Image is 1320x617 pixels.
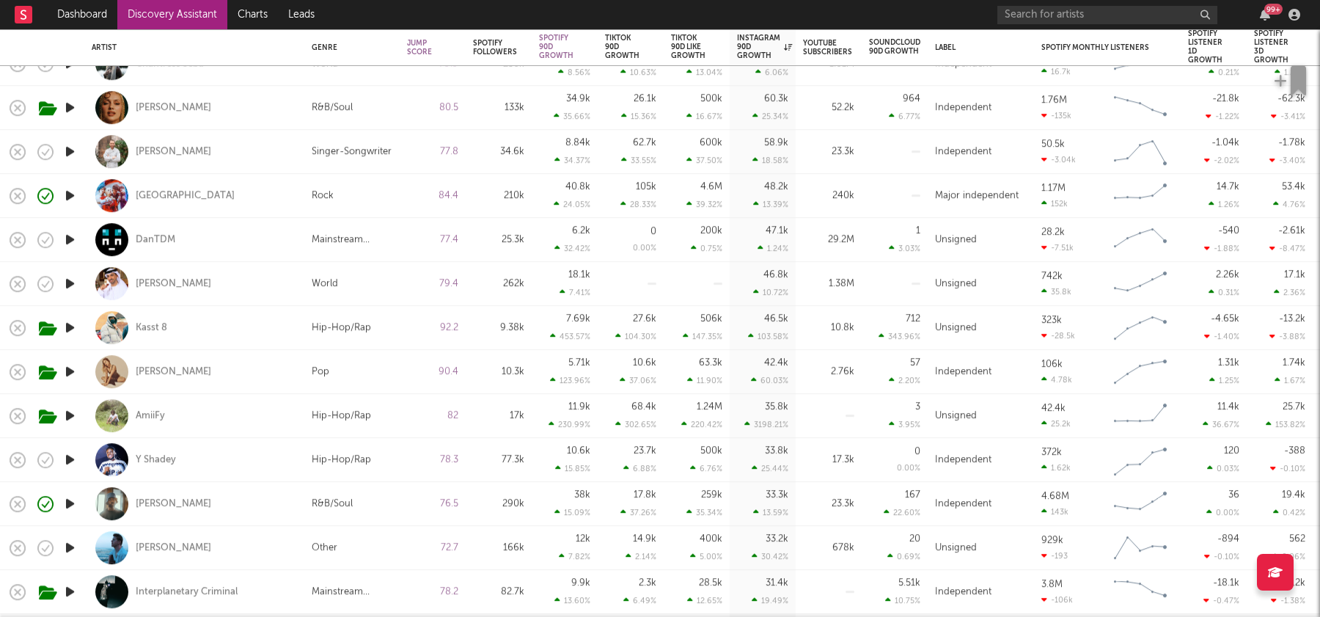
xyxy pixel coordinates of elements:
div: 1.31k [1218,358,1239,368]
div: 105k [636,182,656,191]
div: 23.3k [803,143,854,161]
div: -0.10 % [1204,552,1239,561]
div: 166k [473,539,524,557]
div: 29.2M [803,231,854,249]
div: 1.24M [697,402,722,412]
div: Independent [935,99,991,117]
div: 1.24 % [758,244,788,253]
div: -1.88 % [1204,244,1239,253]
div: 0.03 % [1207,464,1239,473]
a: Kasst 8 [136,321,167,335]
div: Tiktok 90D Like Growth [671,34,705,60]
div: 17.3k [803,451,854,469]
div: 5.71k [568,358,590,368]
div: 372k [1041,448,1062,457]
a: [PERSON_NAME] [136,145,211,158]
div: 7.41 % [560,288,590,297]
div: 7.82 % [559,552,590,561]
svg: Chart title [1107,90,1173,126]
div: -894 [1217,534,1239,544]
div: 0.00 % [897,465,920,473]
div: 11.9k [568,402,590,412]
a: AmiiFy [136,409,165,423]
div: 5.00 % [690,552,722,561]
div: 76.5 [407,495,458,513]
div: 290k [473,495,524,513]
div: 23.3k [803,495,854,513]
div: -3.41 % [1271,112,1305,121]
div: -135k [1041,111,1071,120]
svg: Chart title [1107,178,1173,214]
div: 104.30 % [615,332,656,341]
div: 200k [700,226,722,236]
div: Mainstream Electronic [312,583,392,601]
div: 13.04 % [686,67,722,77]
div: 343.96 % [879,332,920,341]
div: 13.60 % [554,596,590,605]
div: 8.84k [565,138,590,147]
div: 500k [700,94,722,103]
div: 17.1k [1284,270,1305,280]
div: Unsigned [935,231,977,249]
div: Independent [935,143,991,161]
div: 11.90 % [687,376,722,385]
div: 27.6k [633,314,656,324]
div: 0 [914,447,920,456]
div: -1.22 % [1206,112,1239,121]
div: 78.3 [407,451,458,469]
div: R&B/Soul [312,99,353,117]
svg: Chart title [1107,222,1173,258]
div: -28.5k [1041,331,1075,340]
div: 147.35 % [683,332,722,341]
div: -4.65k [1211,314,1239,324]
div: 90.4 [407,363,458,381]
div: 25.44 % [752,464,788,473]
div: 10.72 % [753,288,788,297]
div: 0.69 % [887,552,920,561]
div: 68.4k [631,402,656,412]
div: -21.8k [1212,94,1239,103]
div: 964 [903,94,920,103]
a: [GEOGRAPHIC_DATA] [136,189,235,202]
div: 929k [1041,536,1063,545]
div: 11.4k [1217,402,1239,412]
div: 220.42 % [681,420,722,429]
div: 84.4 [407,187,458,205]
div: 80.5 [407,99,458,117]
div: 1.17M [1041,183,1066,193]
div: 25.2k [1041,419,1071,428]
div: 23.7k [634,446,656,456]
a: Y Shadey [136,453,176,467]
div: 28.2k [1041,227,1065,237]
div: 50.5k [1041,139,1065,149]
div: 152k [1041,199,1068,208]
div: Hip-Hop/Rap [312,407,371,425]
div: Hip-Hop/Rap [312,319,371,337]
div: 1 [916,226,920,236]
div: 36 [1228,490,1239,500]
div: 79.4 [407,275,458,293]
div: -2.02 % [1204,156,1239,165]
div: 13.39 % [753,200,788,209]
div: 678k [803,539,854,557]
div: 10.63 % [620,67,656,77]
div: 8.56 % [558,67,590,77]
div: 20 [909,534,920,544]
div: Spotify Followers [473,39,517,56]
div: 153.82 % [1266,420,1305,429]
div: 1.74k [1283,358,1305,368]
div: 92.2 [407,319,458,337]
div: Spotify Listener 3D Growth [1254,29,1288,65]
div: -0.10 % [1270,464,1305,473]
div: 12k [576,534,590,544]
div: 72.7 [407,539,458,557]
div: 46.5k [764,314,788,324]
a: [PERSON_NAME] [136,497,211,511]
div: -8.47 % [1269,244,1305,253]
div: 58.9k [764,138,788,147]
div: Instagram 90D Growth [737,34,792,60]
div: 17k [473,407,524,425]
div: Tiktok 90D Growth [605,34,639,60]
